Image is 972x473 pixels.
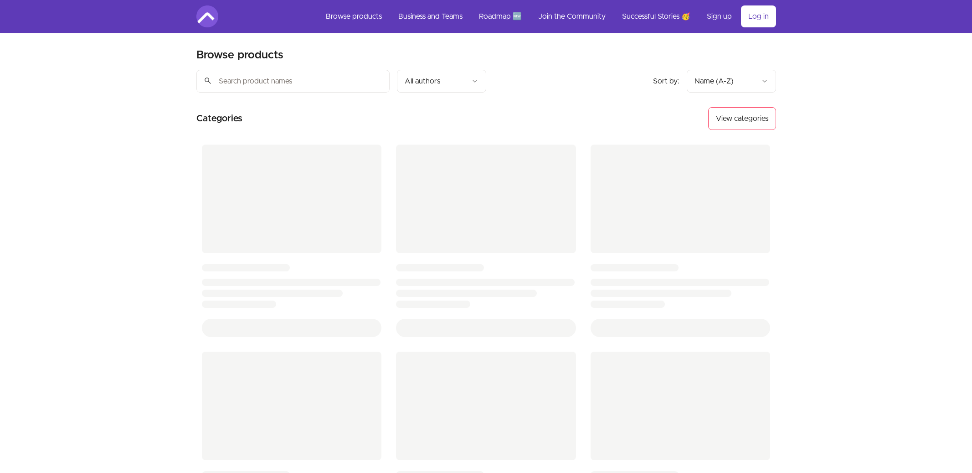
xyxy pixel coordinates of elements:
button: Product sort options [687,70,776,93]
a: Join the Community [531,5,613,27]
a: Roadmap 🆕 [472,5,529,27]
a: Business and Teams [391,5,470,27]
a: Sign up [699,5,739,27]
input: Search product names [196,70,390,93]
button: Filter by author [397,70,486,93]
button: View categories [708,107,776,130]
a: Browse products [319,5,389,27]
span: Sort by: [653,78,679,85]
a: Log in [741,5,776,27]
span: search [204,74,212,87]
h2: Categories [196,107,242,130]
a: Successful Stories 🥳 [615,5,698,27]
h1: Browse products [196,48,283,62]
img: Amigoscode logo [196,5,218,27]
nav: Main [319,5,776,27]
